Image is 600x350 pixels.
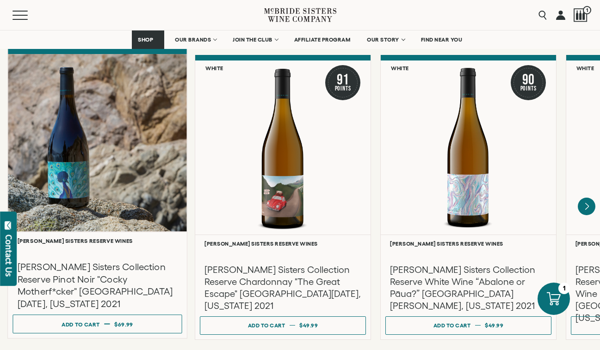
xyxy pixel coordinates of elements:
h6: [PERSON_NAME] Sisters Reserve Wines [204,241,361,247]
div: Add to cart [433,319,471,332]
h6: [PERSON_NAME] Sisters Reserve Wines [390,241,547,247]
h6: White [205,65,223,71]
span: AFFILIATE PROGRAM [294,36,351,43]
a: OUR BRANDS [169,30,222,49]
a: [PERSON_NAME] Sisters Reserve Wines [PERSON_NAME] Sisters Collection Reserve Pinot Noir "Cocky Mo... [7,48,187,339]
span: 1 [583,6,591,14]
a: OUR STORY [361,30,410,49]
button: Add to cart $69.99 [12,315,182,334]
h3: [PERSON_NAME] Sisters Collection Reserve Pinot Noir "Cocky Motherf*cker" [GEOGRAPHIC_DATA][DATE],... [18,261,178,310]
span: $69.99 [114,321,133,327]
button: Add to cart $49.99 [200,316,366,335]
a: AFFILIATE PROGRAM [288,30,357,49]
div: Contact Us [4,235,13,277]
span: $49.99 [299,322,318,328]
h6: White [391,65,409,71]
a: White 91 Points McBride Sisters Collection Reserve Chardonnay "The Great Escape" Santa Lucia High... [195,55,371,339]
button: Add to cart $49.99 [385,316,551,335]
h3: [PERSON_NAME] Sisters Collection Reserve Chardonnay "The Great Escape" [GEOGRAPHIC_DATA][DATE], [... [204,264,361,312]
span: SHOP [138,36,154,43]
a: White 90 Points McBride Sisters Collection Reserve White Wine [PERSON_NAME] Sisters Reserve Wines... [380,55,557,339]
button: Mobile Menu Trigger [12,11,46,20]
div: 1 [558,283,570,294]
h3: [PERSON_NAME] Sisters Collection Reserve White Wine “Abalone or Pāua?” [GEOGRAPHIC_DATA][PERSON_N... [390,264,547,312]
h6: White [576,65,594,71]
span: FIND NEAR YOU [421,36,463,43]
span: $49.99 [485,322,503,328]
span: JOIN THE CLUB [233,36,272,43]
a: FIND NEAR YOU [415,30,469,49]
a: JOIN THE CLUB [227,30,284,49]
h6: [PERSON_NAME] Sisters Reserve Wines [18,238,178,244]
span: OUR BRANDS [175,36,211,43]
a: SHOP [132,30,164,49]
span: OUR STORY [367,36,399,43]
div: Add to cart [248,319,285,332]
div: Add to cart [62,317,99,331]
button: Next [578,198,595,215]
